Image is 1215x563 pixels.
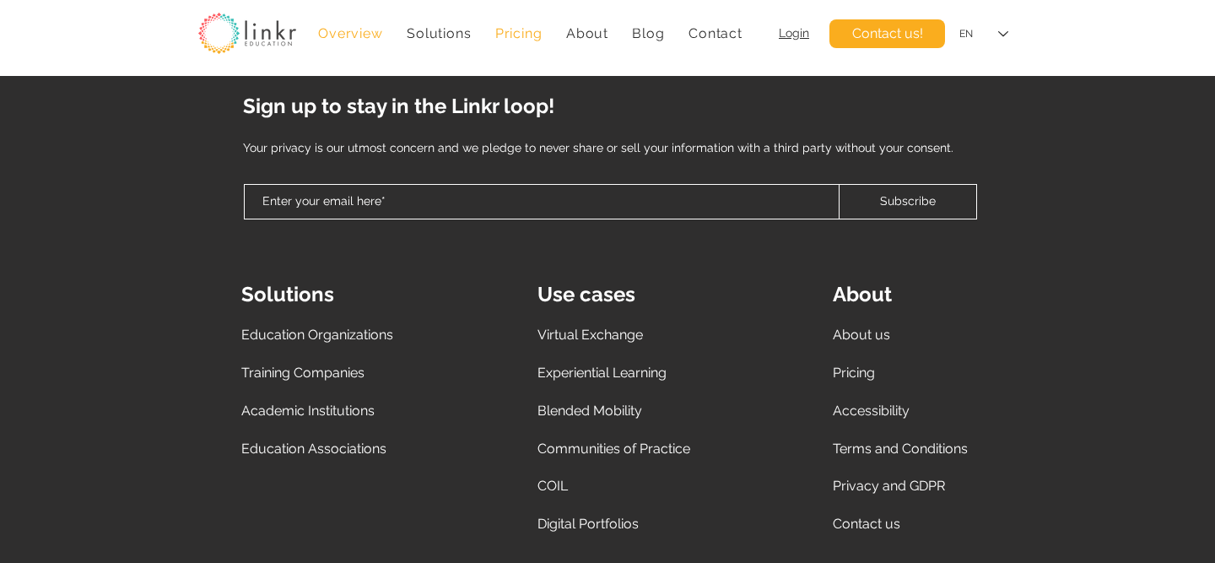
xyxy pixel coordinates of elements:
a: Communities of Practice [537,441,690,457]
a: Pricing [487,17,551,50]
button: Subscribe [839,184,977,219]
a: Login [779,26,809,40]
span: Pricing [495,25,543,41]
a: Experiential Learning [537,365,667,381]
a: Blended Mobility [537,403,642,419]
a: Education Organizations [241,327,393,343]
a: Digital Portfolios [537,516,639,532]
div: Solutions [398,17,480,50]
span: Overview [318,25,382,41]
span: About [833,282,892,306]
span: About [566,25,608,41]
nav: Site [310,17,751,50]
a: COIL [537,478,568,494]
a: Virtual Exchange [537,327,643,343]
span: Subscribe [880,193,936,210]
a: Contact us! [829,19,945,48]
span: Contact [688,25,742,41]
a: Blog [624,17,673,50]
span: Solutions [241,282,334,306]
a: Accessibility [833,403,910,419]
div: Language Selector: English [948,15,1020,53]
a: Terms and Conditions [833,441,968,457]
span: Use cases [537,282,635,306]
span: Pricing [833,365,875,381]
a: Contact us [833,516,900,532]
a: About us [833,327,890,343]
a: Pricing​ [833,365,875,381]
a: Privacy and GDPR [833,478,945,494]
span: Solutions [407,25,471,41]
a: Education Associations [241,441,386,457]
span: Sign up to stay in the Linkr loop! [243,94,554,118]
span: Your privacy is our utmost concern and we pledge to never share or sell your information with a t... [243,141,953,154]
span: Blog [632,25,664,41]
span: Contact us! [852,24,923,43]
div: EN [959,27,973,41]
a: Training Companies [241,365,364,381]
a: Overview [310,17,391,50]
div: About [558,17,618,50]
a: Academic Institutions [241,403,375,419]
img: linkr_logo_transparentbg.png [198,13,296,54]
input: Enter your email here* [244,184,840,219]
a: Contact [680,17,751,50]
